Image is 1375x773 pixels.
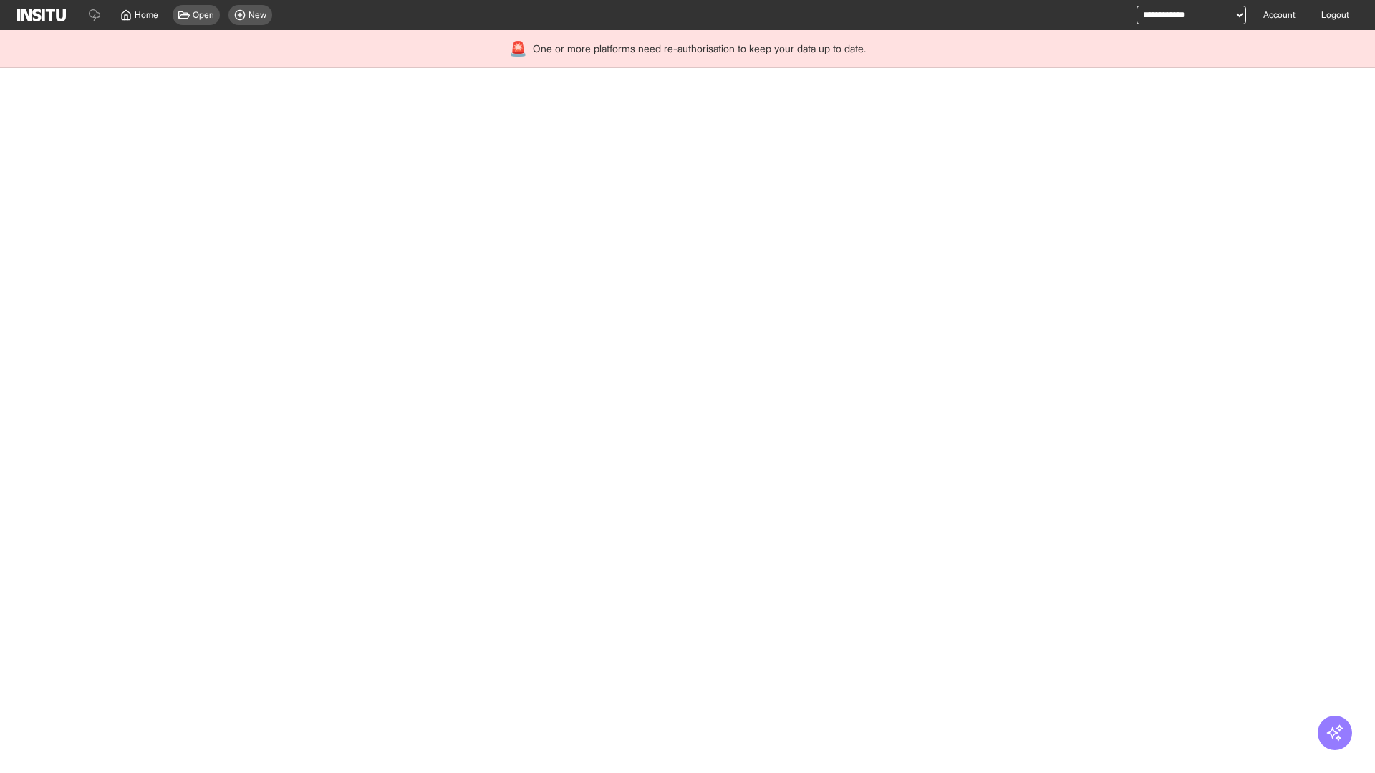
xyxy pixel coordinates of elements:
[17,9,66,21] img: Logo
[533,42,866,56] span: One or more platforms need re-authorisation to keep your data up to date.
[193,9,214,21] span: Open
[249,9,266,21] span: New
[509,39,527,59] div: 🚨
[135,9,158,21] span: Home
